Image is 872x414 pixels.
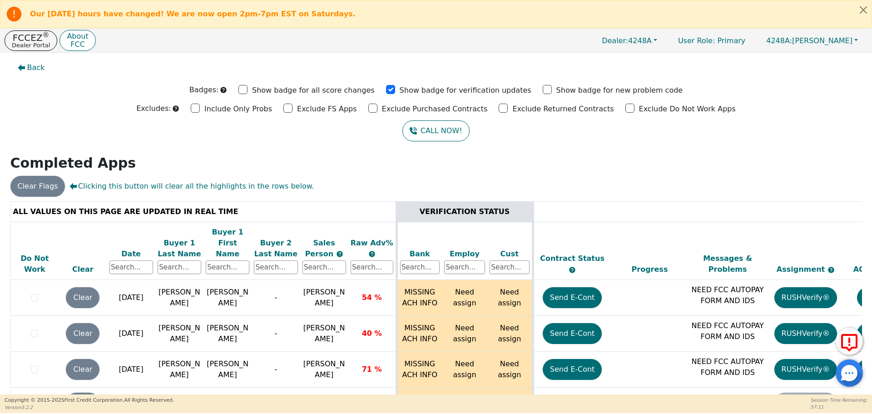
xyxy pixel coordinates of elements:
[592,34,667,48] button: Dealer:4248A
[855,0,872,19] button: Close alert
[254,260,297,274] input: Search...
[189,85,219,95] p: Badges:
[556,85,683,96] p: Show badge for new problem code
[774,323,837,344] button: RUSHVerify®
[836,328,863,355] button: Report Error to FCC
[400,249,440,259] div: Bank
[613,264,687,275] div: Progress
[155,280,203,316] td: [PERSON_NAME]
[158,238,201,259] div: Buyer 1 Last Name
[639,104,736,115] p: Exclude Do Not Work Apps
[487,280,533,316] td: Need assign
[107,280,155,316] td: [DATE]
[362,329,382,338] span: 40 %
[66,359,99,380] button: Clear
[5,404,174,411] p: Version 3.2.2
[107,352,155,388] td: [DATE]
[396,316,442,352] td: MISSING ACH INFO
[303,288,345,307] span: [PERSON_NAME]
[490,249,530,259] div: Cust
[66,287,99,308] button: Clear
[540,254,604,263] span: Contract Status
[766,36,792,45] span: 4248A:
[777,265,827,274] span: Assignment
[254,238,297,259] div: Buyer 2 Last Name
[61,264,104,275] div: Clear
[155,316,203,352] td: [PERSON_NAME]
[204,104,272,115] p: Include Only Probs
[66,323,99,344] button: Clear
[107,316,155,352] td: [DATE]
[203,352,252,388] td: [PERSON_NAME]
[252,352,300,388] td: -
[691,284,764,306] p: NEED FCC AUTOPAY FORM AND IDS
[13,206,393,217] div: ALL VALUES ON THIS PAGE ARE UPDATED IN REAL TIME
[43,31,50,39] sup: ®
[382,104,488,115] p: Exclude Purchased Contracts
[303,324,345,343] span: [PERSON_NAME]
[774,359,837,380] button: RUSHVerify®
[402,120,469,141] button: CALL NOW!
[206,227,249,259] div: Buyer 1 First Name
[30,10,356,18] b: Our [DATE] hours have changed! We are now open 2pm-7pm EST on Saturdays.
[203,280,252,316] td: [PERSON_NAME]
[109,249,153,259] div: Date
[5,30,57,51] button: FCCEZ®Dealer Portal
[67,41,88,48] p: FCC
[124,397,174,403] span: All Rights Reserved.
[12,42,50,48] p: Dealer Portal
[5,397,174,404] p: Copyright © 2015- 2025 First Credit Corporation.
[602,36,628,45] span: Dealer:
[13,253,57,275] div: Do Not Work
[12,33,50,42] p: FCCEZ
[669,32,754,50] a: User Role: Primary
[203,316,252,352] td: [PERSON_NAME]
[10,155,136,171] strong: Completed Apps
[252,316,300,352] td: -
[396,280,442,316] td: MISSING ACH INFO
[669,32,754,50] p: Primary
[400,206,530,217] div: VERIFICATION STATUS
[59,30,95,51] button: AboutFCC
[206,260,249,274] input: Search...
[678,36,715,45] span: User Role :
[66,393,99,414] button: Clear
[766,36,852,45] span: [PERSON_NAME]
[10,176,65,197] button: Clear Flags
[158,260,201,274] input: Search...
[442,352,487,388] td: Need assign
[400,260,440,274] input: Search...
[691,356,764,378] p: NEED FCC AUTOPAY FORM AND IDS
[543,323,602,344] button: Send E-Cont
[490,260,530,274] input: Search...
[252,280,300,316] td: -
[442,280,487,316] td: Need assign
[305,239,336,258] span: Sales Person
[351,260,393,274] input: Search...
[487,352,533,388] td: Need assign
[543,287,602,308] button: Send E-Cont
[757,34,867,48] button: 4248A:[PERSON_NAME]
[362,365,382,374] span: 71 %
[67,33,88,40] p: About
[811,397,867,404] p: Session Time Remaining:
[27,62,45,73] span: Back
[362,293,382,302] span: 54 %
[303,359,345,379] span: [PERSON_NAME]
[512,104,614,115] p: Exclude Returned Contracts
[442,316,487,352] td: Need assign
[396,352,442,388] td: MISSING ACH INFO
[444,260,485,274] input: Search...
[691,253,764,275] div: Messages & Problems
[155,352,203,388] td: [PERSON_NAME]
[136,103,171,114] p: Excludes:
[487,316,533,352] td: Need assign
[444,249,485,259] div: Employ
[297,104,357,115] p: Exclude FS Apps
[602,36,652,45] span: 4248A
[303,393,345,413] span: [PERSON_NAME]
[691,320,764,342] p: NEED FCC AUTOPAY FORM AND IDS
